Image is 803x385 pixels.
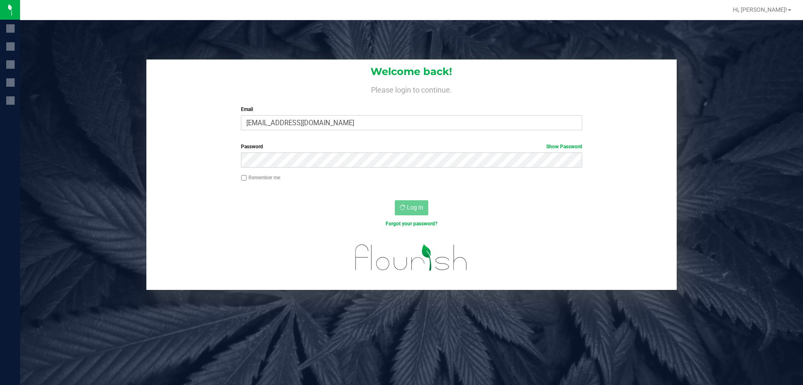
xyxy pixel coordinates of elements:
[546,144,582,150] a: Show Password
[146,84,677,94] h4: Please login to continue.
[146,66,677,77] h1: Welcome back!
[386,221,437,227] a: Forgot your password?
[241,144,263,150] span: Password
[241,106,582,113] label: Email
[241,174,280,181] label: Remember me
[345,236,478,279] img: flourish_logo.svg
[241,175,247,181] input: Remember me
[407,204,423,211] span: Log In
[733,6,787,13] span: Hi, [PERSON_NAME]!
[395,200,428,215] button: Log In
